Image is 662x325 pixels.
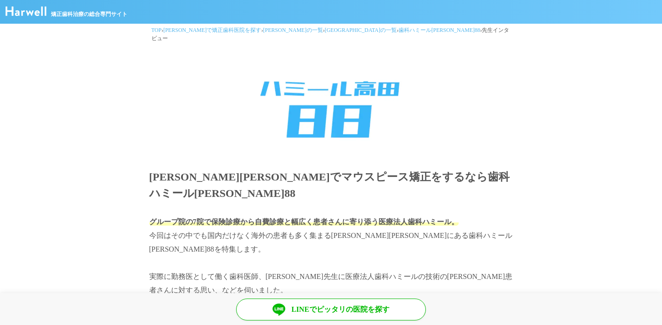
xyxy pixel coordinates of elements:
span: グループ院の7院で保険診療から自費診療と幅広く患者さんに寄り添う医療法人歯科ハミール。 [149,218,459,226]
a: 歯科ハミール[PERSON_NAME]88 [399,27,480,33]
a: [GEOGRAPHIC_DATA]の一覧 [325,27,397,33]
h1: [PERSON_NAME][PERSON_NAME]でマウスピース矯正をするなら歯科ハミール[PERSON_NAME]88 [149,169,513,201]
img: 歯科ハミール高田88 [149,45,513,159]
div: › › › › › [149,24,513,45]
a: TOP [152,27,162,33]
a: [PERSON_NAME]で矯正歯科医院を探す [163,27,261,33]
img: ハーウェル [5,6,46,16]
p: 今回はその中でも国内だけなく海外の患者も多く集まる[PERSON_NAME][PERSON_NAME]にある歯科ハミール[PERSON_NAME]88を特集します。 [149,215,513,256]
a: LINEでピッタリの医院を探す [236,299,426,320]
a: ハーウェル [5,10,46,17]
span: 矯正歯科治療の総合専門サイト [51,10,127,18]
a: [PERSON_NAME]の一覧 [263,27,323,33]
